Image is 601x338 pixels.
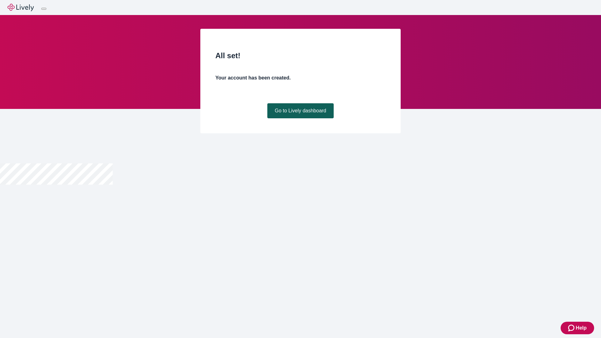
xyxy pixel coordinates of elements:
h4: Your account has been created. [215,74,386,82]
img: Lively [8,4,34,11]
svg: Zendesk support icon [568,324,576,332]
h2: All set! [215,50,386,61]
span: Help [576,324,587,332]
a: Go to Lively dashboard [267,103,334,118]
button: Zendesk support iconHelp [561,322,594,334]
button: Log out [41,8,46,10]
